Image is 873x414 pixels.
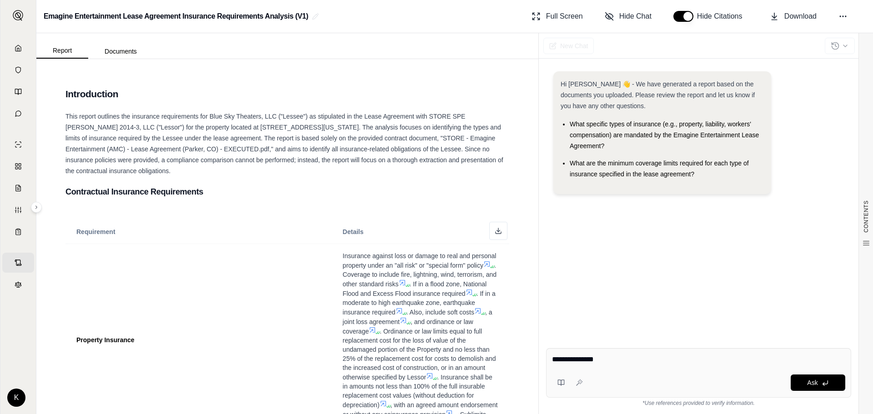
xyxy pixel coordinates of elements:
span: Full Screen [546,11,583,22]
button: Report [36,43,88,59]
button: Download [766,7,820,25]
span: This report outlines the insurance requirements for Blue Sky Theaters, LLC ("Lessee") as stipulat... [65,113,503,175]
img: Expand sidebar [13,10,24,21]
span: What specific types of insurance (e.g., property, liability, workers' compensation) are mandated ... [570,120,759,150]
span: Hide Citations [697,11,748,22]
span: Download [784,11,817,22]
a: Single Policy [2,135,34,155]
span: Details [343,228,364,235]
button: Expand sidebar [9,6,27,25]
a: Home [2,38,34,58]
span: , a joint loss agreement [343,309,492,325]
button: Full Screen [528,7,587,25]
button: Documents [88,44,153,59]
span: Hi [PERSON_NAME] 👋 - We have generated a report based on the documents you uploaded. Please revie... [561,80,755,110]
a: Claim Coverage [2,178,34,198]
a: Legal Search Engine [2,274,34,294]
a: Prompt Library [2,82,34,102]
button: Download as Excel [489,222,507,240]
a: Contract Analysis [2,253,34,273]
span: Hide Chat [619,11,652,22]
h2: Emagine Entertainment Lease Agreement Insurance Requirements Analysis (V1) [44,8,308,25]
span: Ask [807,379,818,386]
a: Chat [2,104,34,124]
span: Property Insurance [76,336,135,344]
button: Expand sidebar [31,202,42,213]
a: Coverage Table [2,222,34,242]
a: Policy Comparisons [2,156,34,176]
span: Insurance against loss or damage to real and personal property under an "all risk" or "special fo... [343,252,497,269]
span: . Also, include soft costs [406,309,474,316]
a: Documents Vault [2,60,34,80]
h2: Introduction [65,85,509,104]
div: K [7,389,25,407]
span: CONTENTS [863,200,870,233]
a: Custom Report [2,200,34,220]
span: . Coverage to include fire, lightning, wind, terrorism, and other standard risks [343,262,497,288]
span: . If in a moderate to high earthquake zone, earthquake insurance required [343,290,496,316]
span: . Insurance shall be in amounts not less than 100% of the full insurable replacement cost values ... [343,374,492,409]
span: , and ordinance or law coverage [343,318,473,335]
button: Ask [791,374,845,391]
h3: Contractual Insurance Requirements [65,184,509,200]
span: What are the minimum coverage limits required for each type of insurance specified in the lease a... [570,160,749,178]
span: . Ordinance or law limits equal to full replacement cost for the loss of value of the undamaged p... [343,328,496,381]
button: Hide Chat [601,7,655,25]
span: . If in a flood zone, National Flood and Excess Flood insurance required [343,280,487,297]
div: *Use references provided to verify information. [546,398,851,407]
span: Requirement [76,228,115,235]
